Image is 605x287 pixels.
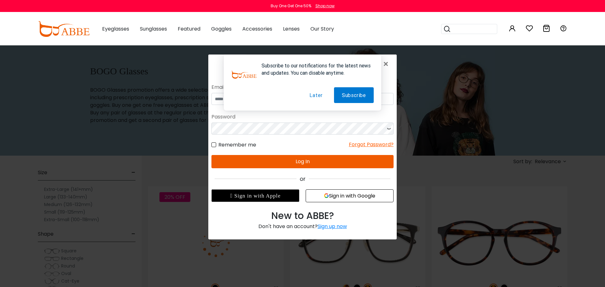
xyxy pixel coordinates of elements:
[102,25,129,32] span: Eyeglasses
[178,25,200,32] span: Featured
[3,154,185,168] div: New to ABBE?
[3,100,185,114] button: Log In
[271,3,311,9] div: Buy One Get One 50%
[242,25,272,32] span: Accessories
[3,120,185,129] div: or
[38,21,89,37] img: abbeglasses.com
[315,3,335,9] div: Shop now
[97,135,185,148] button: Sign in with Google
[109,168,139,175] div: Sign up now
[3,168,185,176] div: Don't have an account?
[23,8,48,33] img: notification icon
[283,25,300,32] span: Lenses
[140,25,167,32] span: Sunglasses
[3,57,185,68] div: Password
[141,86,185,94] div: Forgot Password?
[383,57,392,71] span: ×
[383,60,392,69] button: Close
[48,8,165,22] div: Subscribe to our notifications for the latest news and updates. You can disable anytime.
[3,135,91,147] div: Sign in with Apple
[93,33,122,49] button: Later
[211,25,232,32] span: Goggles
[312,3,335,9] a: Shop now
[126,33,165,49] button: Subscribe
[3,86,48,94] label: Remember me
[310,25,334,32] span: Our Story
